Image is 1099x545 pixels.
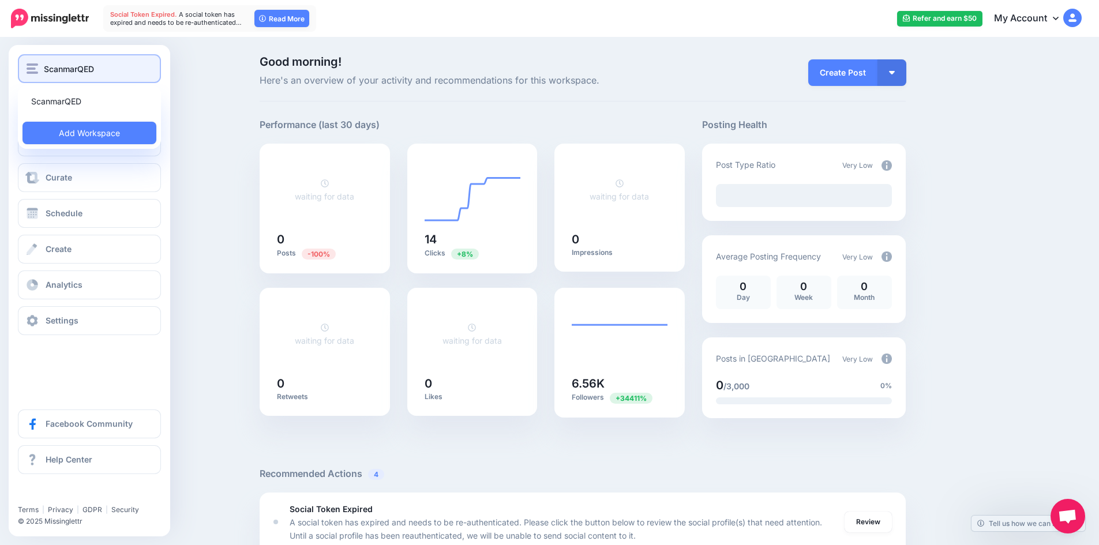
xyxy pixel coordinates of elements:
a: Create Post [808,59,877,86]
span: Social Token Expired. [110,10,177,18]
h5: 14 [425,234,520,245]
p: A social token has expired and needs to be re-authenticated. Please click the button below to rev... [290,516,833,542]
a: waiting for data [590,178,649,201]
span: Very Low [842,253,873,261]
img: arrow-down-white.png [889,71,895,74]
a: Analytics [18,270,161,299]
span: Day [737,293,750,302]
li: © 2025 Missinglettr [18,516,168,527]
a: Tell us how we can improve [972,516,1085,531]
a: Schedule [18,199,161,228]
img: info-circle-grey.png [882,160,892,171]
p: Likes [425,392,520,401]
span: Help Center [46,454,92,464]
a: Refer and earn $50 [897,11,982,27]
p: Clicks [425,248,520,259]
a: Privacy [48,505,73,514]
img: info-circle-grey.png [882,251,892,262]
a: Create [18,235,161,264]
a: Settings [18,306,161,335]
p: Followers [572,392,667,403]
span: Settings [46,315,78,325]
h5: 0 [277,234,373,245]
span: Good morning! [260,55,342,69]
img: menu.png [27,63,38,74]
a: Security [111,505,139,514]
p: Average Posting Frequency [716,250,821,263]
span: Previous period: 13 [451,249,479,260]
h5: Posting Health [702,118,906,132]
a: Curate [18,163,161,192]
span: | [42,505,44,514]
p: Posts [277,248,373,259]
span: Previous period: 19 [610,393,652,404]
p: 0 [722,281,765,292]
span: Create [46,244,72,254]
h5: 0 [425,378,520,389]
span: Previous period: 1 [302,249,336,260]
a: Read More [254,10,309,27]
span: | [106,505,108,514]
iframe: Twitter Follow Button [18,488,106,500]
div: Open chat [1051,499,1085,533]
span: Analytics [46,280,82,290]
a: ScanmarQED [22,90,156,112]
span: A social token has expired and needs to be re-authenticated… [110,10,242,27]
span: Here's an overview of your activity and recommendations for this workspace. [260,73,685,88]
div: <div class='status-dot small red margin-right'></div>Error [273,520,278,524]
p: 0 [782,281,826,292]
a: My Account [982,5,1082,33]
h5: Recommended Actions [260,467,906,481]
span: Curate [46,172,72,182]
p: Post Type Ratio [716,158,775,171]
p: Impressions [572,248,667,257]
a: Facebook Community [18,409,161,438]
p: Retweets [277,392,373,401]
span: Very Low [842,161,873,170]
span: Schedule [46,208,82,218]
span: /3,000 [723,381,749,391]
a: GDPR [82,505,102,514]
span: Facebook Community [46,419,133,429]
h5: 0 [572,234,667,245]
h5: 6.56K [572,378,667,389]
img: Missinglettr [11,9,89,28]
a: waiting for data [442,322,502,345]
img: info-circle-grey.png [882,354,892,364]
h5: Performance (last 30 days) [260,118,380,132]
button: ScanmarQED [18,54,161,83]
a: Help Center [18,445,161,474]
a: Review [845,512,892,532]
h5: 0 [277,378,373,389]
span: Month [854,293,875,302]
span: ScanmarQED [44,62,94,76]
p: Posts in [GEOGRAPHIC_DATA] [716,352,830,365]
span: Very Low [842,355,873,363]
span: | [77,505,79,514]
span: 0% [880,380,892,392]
a: Terms [18,505,39,514]
a: waiting for data [295,178,354,201]
a: Add Workspace [22,122,156,144]
p: 0 [843,281,886,292]
a: waiting for data [295,322,354,345]
span: Week [794,293,813,302]
span: 4 [368,469,384,480]
span: 0 [716,378,723,392]
b: Social Token Expired [290,504,373,514]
